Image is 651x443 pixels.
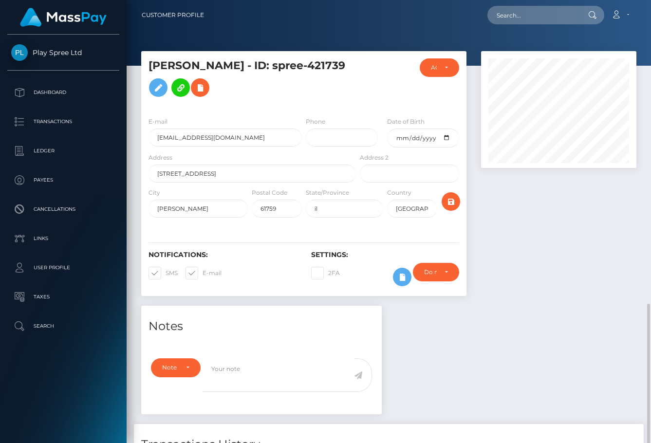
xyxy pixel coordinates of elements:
p: Transactions [11,114,115,129]
p: Links [11,231,115,246]
h4: Notes [149,318,374,335]
h6: Notifications: [149,251,297,259]
p: Payees [11,173,115,187]
p: Taxes [11,290,115,304]
input: Search... [487,6,579,24]
a: User Profile [7,256,119,280]
div: Do not require [424,268,437,276]
label: Phone [306,117,325,126]
label: Postal Code [252,188,287,197]
label: State/Province [306,188,349,197]
a: Search [7,314,119,338]
label: Country [387,188,411,197]
label: E-mail [149,117,167,126]
label: City [149,188,160,197]
div: ACTIVE [431,64,437,72]
img: Play Spree Ltd [11,44,28,61]
label: 2FA [311,267,340,279]
img: MassPay Logo [20,8,107,27]
label: Address [149,153,172,162]
a: Cancellations [7,197,119,221]
h5: [PERSON_NAME] - ID: spree-421739 [149,58,351,102]
label: SMS [149,267,178,279]
button: Note Type [151,358,201,377]
a: Transactions [7,110,119,134]
a: Ledger [7,139,119,163]
p: Ledger [11,144,115,158]
a: Taxes [7,285,119,309]
label: Date of Birth [387,117,425,126]
p: Dashboard [11,85,115,100]
p: Cancellations [11,202,115,217]
p: Search [11,319,115,333]
div: Note Type [162,364,178,371]
label: E-mail [186,267,222,279]
label: Address 2 [360,153,389,162]
span: Play Spree Ltd [7,48,119,57]
p: User Profile [11,260,115,275]
a: Links [7,226,119,251]
button: ACTIVE [420,58,459,77]
a: Payees [7,168,119,192]
a: Customer Profile [142,5,204,25]
h6: Settings: [311,251,459,259]
button: Do not require [413,263,459,281]
a: Dashboard [7,80,119,105]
